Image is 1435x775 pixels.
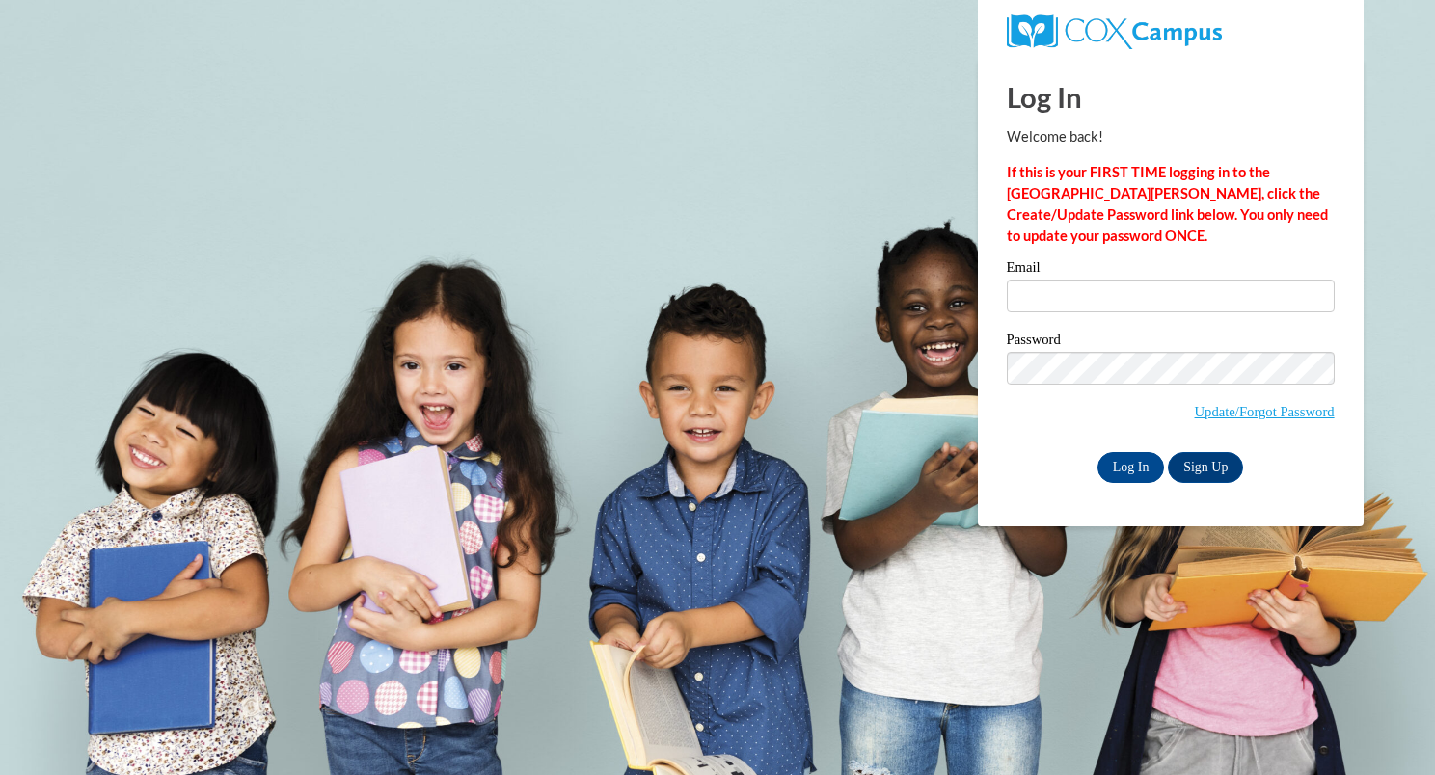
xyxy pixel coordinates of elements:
[1195,404,1335,419] a: Update/Forgot Password
[1097,452,1165,483] input: Log In
[1168,452,1243,483] a: Sign Up
[1007,14,1222,49] img: COX Campus
[1007,77,1335,117] h1: Log In
[1007,164,1328,244] strong: If this is your FIRST TIME logging in to the [GEOGRAPHIC_DATA][PERSON_NAME], click the Create/Upd...
[1007,260,1335,280] label: Email
[1007,126,1335,147] p: Welcome back!
[1007,22,1222,39] a: COX Campus
[1007,333,1335,352] label: Password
